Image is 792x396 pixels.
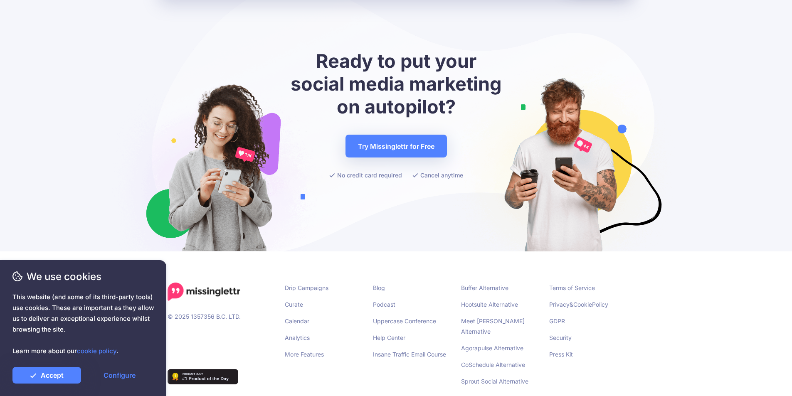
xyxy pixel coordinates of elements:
[549,299,625,310] li: & Policy
[373,351,446,358] a: Insane Traffic Email Course
[168,369,238,384] img: Missinglettr - Social Media Marketing for content focused teams | Product Hunt
[329,170,402,180] li: No credit card required
[373,301,395,308] a: Podcast
[373,317,436,325] a: Uppercase Conference
[161,283,279,393] div: © 2025 1357356 B.C. LTD.
[12,367,81,384] a: Accept
[288,49,504,118] h2: Ready to put your social media marketing on autopilot?
[285,334,310,341] a: Analytics
[461,378,528,385] a: Sprout Social Alternative
[285,284,328,291] a: Drip Campaigns
[461,317,525,335] a: Meet [PERSON_NAME] Alternative
[549,351,573,358] a: Press Kit
[85,367,154,384] a: Configure
[412,170,463,180] li: Cancel anytime
[549,334,572,341] a: Security
[549,301,570,308] a: Privacy
[373,334,405,341] a: Help Center
[461,361,525,368] a: CoSchedule Alternative
[461,301,518,308] a: Hootsuite Alternative
[285,301,303,308] a: Curate
[345,135,447,157] a: Try Missinglettr for Free
[549,317,565,325] a: GDPR
[373,284,385,291] a: Blog
[12,292,154,357] span: This website (and some of its third-party tools) use cookies. These are important as they allow u...
[549,284,595,291] a: Terms of Service
[461,284,508,291] a: Buffer Alternative
[77,347,116,355] a: cookie policy
[285,351,324,358] a: More Features
[285,317,309,325] a: Calendar
[573,301,592,308] a: Cookie
[461,344,523,352] a: Agorapulse Alternative
[12,269,154,284] span: We use cookies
